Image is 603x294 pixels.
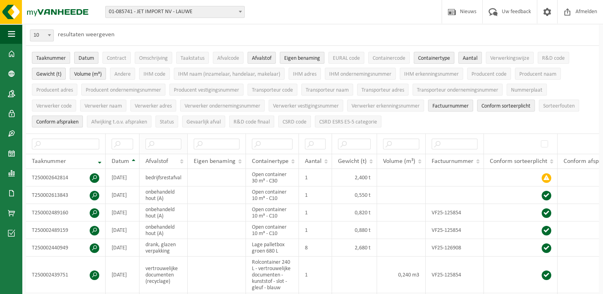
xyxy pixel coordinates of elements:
button: CSRD codeCSRD code: Activate to sort [278,116,311,127]
button: AfvalcodeAfvalcode: Activate to sort [213,52,244,64]
span: Verwerker code [36,103,72,109]
td: Rolcontainer 240 L - vertrouwelijke documenten - kunststof - slot - gleuf - blauw [246,257,299,293]
span: Gewicht (t) [338,158,367,165]
span: Afvalstof [252,55,271,61]
button: ContractContract: Activate to sort [102,52,131,64]
span: Datum [79,55,94,61]
span: 01-085741 - JET IMPORT NV - LAUWE [106,6,244,18]
span: Omschrijving [139,55,168,61]
td: Open container 10 m³ - C10 [246,186,299,204]
td: 1 [299,169,332,186]
td: 1 [299,186,332,204]
button: IHM erkenningsnummerIHM erkenningsnummer: Activate to sort [400,68,463,80]
td: T250002440949 [26,239,106,257]
button: AantalAantal: Activate to sort [458,52,482,64]
td: onbehandeld hout (A) [139,186,188,204]
span: Taaknummer [36,55,66,61]
button: EURAL codeEURAL code: Activate to sort [328,52,364,64]
span: Sorteerfouten [543,103,575,109]
td: [DATE] [106,239,139,257]
span: IHM naam (inzamelaar, handelaar, makelaar) [178,71,280,77]
td: VF25-126908 [426,239,484,257]
button: AndereAndere: Activate to sort [110,68,135,80]
span: Producent code [471,71,507,77]
button: Volume (m³)Volume (m³): Activate to sort [70,68,106,80]
button: Producent ondernemingsnummerProducent ondernemingsnummer: Activate to sort [81,84,165,96]
span: Verwerker naam [84,103,122,109]
button: FactuurnummerFactuurnummer: Activate to sort [428,100,473,112]
span: Volume (m³) [383,158,415,165]
button: Verwerker vestigingsnummerVerwerker vestigingsnummer: Activate to sort [269,100,343,112]
td: vertrouwelijke documenten (recyclage) [139,257,188,293]
button: ContainertypeContainertype: Activate to sort [414,52,454,64]
td: [DATE] [106,169,139,186]
span: Gevaarlijk afval [187,119,221,125]
span: EURAL code [333,55,360,61]
span: 10 [30,30,53,41]
button: Producent adresProducent adres: Activate to sort [32,84,77,96]
td: T250002642814 [26,169,106,186]
button: StatusStatus: Activate to sort [155,116,178,127]
span: Containertype [418,55,450,61]
button: NummerplaatNummerplaat: Activate to sort [507,84,547,96]
span: Contract [107,55,126,61]
span: Nummerplaat [511,87,542,93]
td: [DATE] [106,186,139,204]
button: Producent vestigingsnummerProducent vestigingsnummer: Activate to sort [169,84,244,96]
td: 0,880 t [332,221,377,239]
button: Gewicht (t)Gewicht (t): Activate to sort [32,68,66,80]
span: Status [160,119,174,125]
span: Eigen benaming [194,158,236,165]
span: Producent adres [36,87,73,93]
span: Factuurnummer [432,158,473,165]
button: Producent codeProducent code: Activate to sort [467,68,511,80]
button: Transporteur ondernemingsnummerTransporteur ondernemingsnummer : Activate to sort [412,84,503,96]
span: Conform sorteerplicht [490,158,547,165]
span: Producent ondernemingsnummer [86,87,161,93]
span: Producent naam [519,71,556,77]
button: IHM adresIHM adres: Activate to sort [289,68,321,80]
span: Afvalstof [145,158,168,165]
span: 01-085741 - JET IMPORT NV - LAUWE [105,6,245,18]
span: 10 [30,29,54,41]
button: Afwijking t.o.v. afsprakenAfwijking t.o.v. afspraken: Activate to sort [87,116,151,127]
span: Aantal [463,55,477,61]
span: Conform afspraken [36,119,79,125]
button: R&D codeR&amp;D code: Activate to sort [538,52,569,64]
td: 0,240 m3 [377,257,426,293]
button: Transporteur adresTransporteur adres: Activate to sort [357,84,409,96]
td: T250002489159 [26,221,106,239]
button: Eigen benamingEigen benaming: Activate to sort [280,52,324,64]
button: AfvalstofAfvalstof: Activate to sort [247,52,276,64]
td: VF25-125854 [426,221,484,239]
button: TaaknummerTaaknummer: Activate to remove sorting [32,52,70,64]
td: Open container 10 m³ - C10 [246,204,299,221]
button: IHM naam (inzamelaar, handelaar, makelaar)IHM naam (inzamelaar, handelaar, makelaar): Activate to... [174,68,285,80]
button: TaakstatusTaakstatus: Activate to sort [176,52,209,64]
span: R&D code [542,55,565,61]
button: Verwerker erkenningsnummerVerwerker erkenningsnummer: Activate to sort [347,100,424,112]
button: IHM codeIHM code: Activate to sort [139,68,170,80]
span: Producent vestigingsnummer [174,87,239,93]
span: Datum [112,158,129,165]
span: Verwerker erkenningsnummer [352,103,420,109]
span: IHM erkenningsnummer [404,71,459,77]
span: Afvalcode [217,55,239,61]
span: Transporteur adres [361,87,404,93]
span: Verwerker ondernemingsnummer [185,103,260,109]
span: R&D code finaal [234,119,270,125]
button: R&D code finaalR&amp;D code finaal: Activate to sort [229,116,274,127]
span: Containertype [252,158,289,165]
td: 0,820 t [332,204,377,221]
button: Conform afspraken : Activate to sort [32,116,83,127]
button: Transporteur naamTransporteur naam: Activate to sort [301,84,353,96]
span: Volume (m³) [74,71,102,77]
td: 8 [299,239,332,257]
span: Containercode [373,55,405,61]
td: bedrijfsrestafval [139,169,188,186]
span: Taakstatus [181,55,204,61]
button: Producent naamProducent naam: Activate to sort [515,68,561,80]
span: CSRD ESRS E5-5 categorie [319,119,377,125]
span: Transporteur naam [306,87,349,93]
button: ContainercodeContainercode: Activate to sort [368,52,410,64]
